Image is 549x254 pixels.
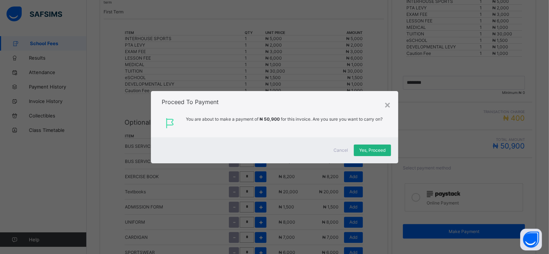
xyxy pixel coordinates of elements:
button: Open asap [520,229,542,250]
span: ₦ 50,900 [260,116,280,122]
span: Cancel [334,147,348,153]
span: Yes, Proceed [359,147,385,153]
div: × [384,98,391,111]
span: You are about to make a payment of for this invoice. Are you sure you want to carry on? [181,116,387,130]
span: Proceed To Payment [162,98,219,106]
